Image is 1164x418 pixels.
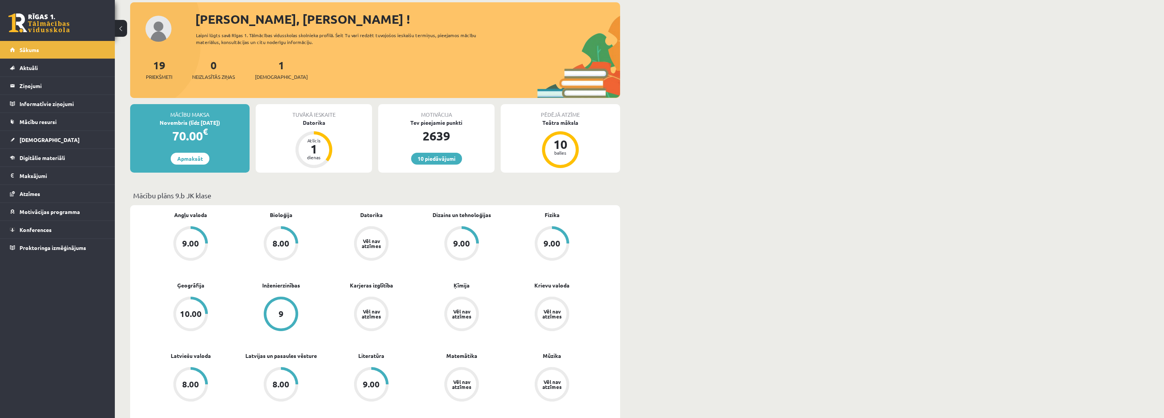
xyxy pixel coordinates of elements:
a: 9.00 [416,226,507,262]
a: 10 piedāvājumi [411,153,462,165]
a: Latvijas un pasaules vēsture [245,352,317,360]
a: Digitālie materiāli [10,149,105,167]
div: Laipni lūgts savā Rīgas 1. Tālmācības vidusskolas skolnieka profilā. Šeit Tu vari redzēt tuvojošo... [196,32,490,46]
div: 1 [302,143,325,155]
div: 10 [549,138,572,150]
span: Konferences [20,226,52,233]
a: Atzīmes [10,185,105,202]
span: Proktoringa izmēģinājums [20,244,86,251]
div: 9.00 [363,380,380,389]
div: 70.00 [130,127,250,145]
div: 9.00 [182,239,199,248]
a: Vēl nav atzīmes [507,367,597,403]
div: 8.00 [182,380,199,389]
div: Atlicis [302,138,325,143]
a: 8.00 [236,367,326,403]
a: Aktuāli [10,59,105,77]
span: Atzīmes [20,190,40,197]
a: 9 [236,297,326,333]
a: Matemātika [446,352,477,360]
div: dienas [302,155,325,160]
a: Proktoringa izmēģinājums [10,239,105,256]
a: 8.00 [145,367,236,403]
span: Digitālie materiāli [20,154,65,161]
span: Priekšmeti [146,73,172,81]
a: Informatīvie ziņojumi [10,95,105,113]
a: Latviešu valoda [171,352,211,360]
a: Sākums [10,41,105,59]
a: Vēl nav atzīmes [326,297,416,333]
a: 9.00 [326,367,416,403]
div: [PERSON_NAME], [PERSON_NAME] ! [195,10,620,28]
a: Literatūra [358,352,384,360]
a: 10.00 [145,297,236,333]
a: Datorika [360,211,383,219]
div: Teātra māksla [501,119,620,127]
div: Vēl nav atzīmes [451,379,472,389]
div: Mācību maksa [130,104,250,119]
a: Mūzika [543,352,561,360]
div: Vēl nav atzīmes [361,238,382,248]
a: Fizika [545,211,560,219]
a: Apmaksāt [171,153,209,165]
div: Vēl nav atzīmes [451,309,472,319]
a: Dizains un tehnoloģijas [433,211,491,219]
a: 8.00 [236,226,326,262]
div: 8.00 [273,239,289,248]
a: Datorika Atlicis 1 dienas [256,119,372,169]
a: Motivācijas programma [10,203,105,220]
a: Vēl nav atzīmes [326,226,416,262]
div: 8.00 [273,380,289,389]
a: Vēl nav atzīmes [507,297,597,333]
a: Ziņojumi [10,77,105,95]
div: 9.00 [544,239,560,248]
a: Ģeogrāfija [177,281,204,289]
div: Motivācija [378,104,495,119]
a: Bioloģija [270,211,292,219]
a: Maksājumi [10,167,105,185]
div: Tuvākā ieskaite [256,104,372,119]
a: 9.00 [507,226,597,262]
div: balles [549,150,572,155]
p: Mācību plāns 9.b JK klase [133,190,617,201]
a: [DEMOGRAPHIC_DATA] [10,131,105,149]
a: Konferences [10,221,105,238]
span: [DEMOGRAPHIC_DATA] [255,73,308,81]
span: Sākums [20,46,39,53]
a: Angļu valoda [174,211,207,219]
legend: Informatīvie ziņojumi [20,95,105,113]
span: € [203,126,208,137]
a: Rīgas 1. Tālmācības vidusskola [8,13,70,33]
div: Datorika [256,119,372,127]
a: 0Neizlasītās ziņas [192,58,235,81]
a: Ķīmija [454,281,470,289]
span: Mācību resursi [20,118,57,125]
a: Krievu valoda [534,281,570,289]
span: [DEMOGRAPHIC_DATA] [20,136,80,143]
legend: Maksājumi [20,167,105,185]
a: Vēl nav atzīmes [416,367,507,403]
div: Vēl nav atzīmes [361,309,382,319]
span: Neizlasītās ziņas [192,73,235,81]
div: Vēl nav atzīmes [541,379,563,389]
div: Tev pieejamie punkti [378,119,495,127]
div: 9.00 [453,239,470,248]
a: Mācību resursi [10,113,105,131]
div: 9 [279,310,284,318]
span: Aktuāli [20,64,38,71]
a: Teātra māksla 10 balles [501,119,620,169]
div: 2639 [378,127,495,145]
a: Inženierzinības [262,281,300,289]
a: 9.00 [145,226,236,262]
div: Pēdējā atzīme [501,104,620,119]
legend: Ziņojumi [20,77,105,95]
a: Vēl nav atzīmes [416,297,507,333]
div: 10.00 [180,310,202,318]
div: Novembris (līdz [DATE]) [130,119,250,127]
a: 1[DEMOGRAPHIC_DATA] [255,58,308,81]
a: 19Priekšmeti [146,58,172,81]
div: Vēl nav atzīmes [541,309,563,319]
span: Motivācijas programma [20,208,80,215]
a: Karjeras izglītība [350,281,393,289]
